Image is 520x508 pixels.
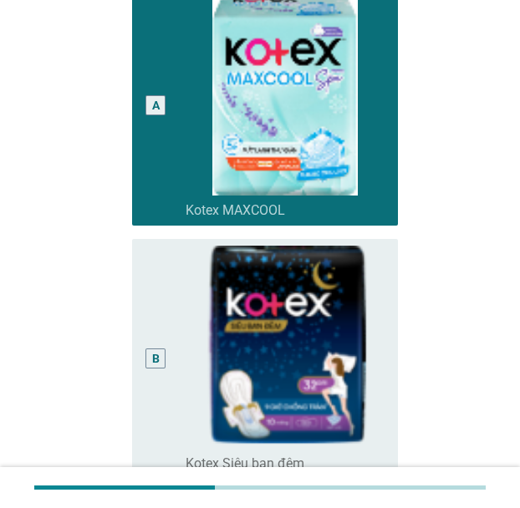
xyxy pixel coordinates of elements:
[152,97,160,114] div: A
[152,350,160,368] div: B
[186,202,285,219] label: Kotex MAXCOOL
[186,246,385,449] img: 1d44f11a-ccb3-44fa-b29b-afe40d7e8802-image22.png
[186,455,304,472] label: Kotex Siêu ban đêm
